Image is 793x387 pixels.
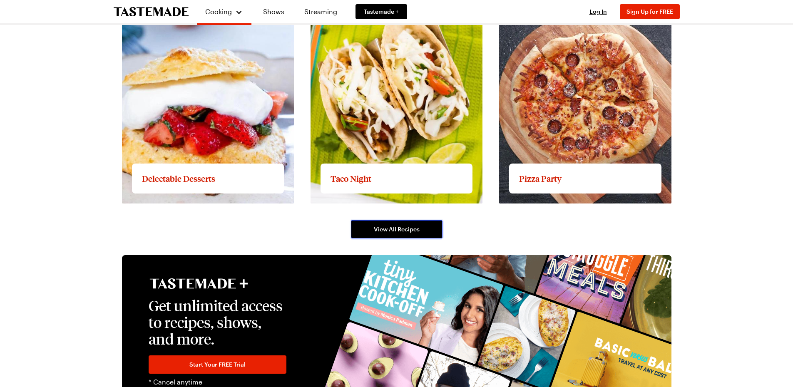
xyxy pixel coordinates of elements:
p: Get unlimited access to recipes, shows, and more. [149,297,286,347]
span: Sign Up for FREE [626,8,673,15]
a: View All Recipes [351,220,442,238]
span: Start Your FREE Trial [189,360,246,369]
p: * Cancel anytime [149,377,286,387]
button: Cooking [205,3,243,20]
button: Log In [582,7,615,16]
img: Tastemade Plus Logo Banner [149,278,249,289]
span: View All Recipes [374,225,420,233]
button: Sign Up for FREE [620,4,680,19]
a: Tastemade + [355,4,407,19]
span: Tastemade + [364,7,399,16]
a: To Tastemade Home Page [114,7,189,17]
span: Cooking [205,7,232,15]
span: Log In [589,8,607,15]
a: Start Your FREE Trial [149,355,286,374]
